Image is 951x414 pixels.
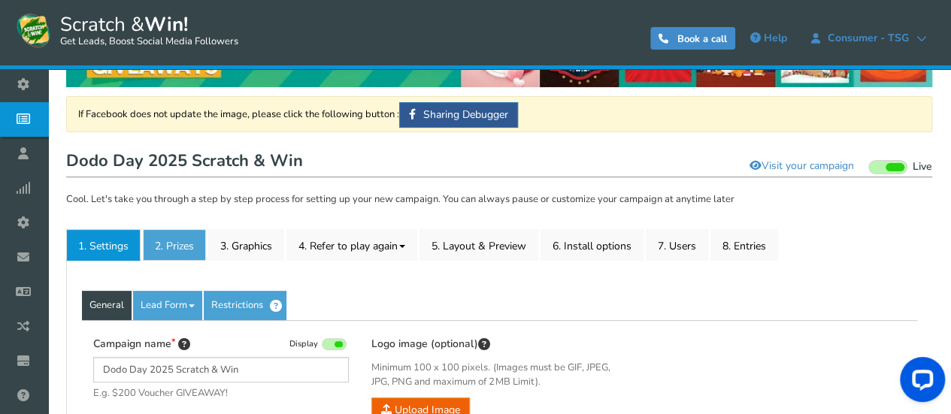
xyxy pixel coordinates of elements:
[178,337,190,353] span: Tip: Choose a title that will attract more entries. For example: “Scratch & win a bracelet” will ...
[204,291,286,321] a: Restrictions
[60,36,238,48] small: Get Leads, Boost Social Media Followers
[82,291,132,321] a: General
[143,229,206,261] a: 2. Prizes
[15,11,53,49] img: Scratch and Win
[15,11,238,49] a: Scratch &Win! Get Leads, Boost Social Media Followers
[710,229,778,261] a: 8. Entries
[371,336,490,352] label: Logo image (optional)
[93,336,190,352] label: Campaign name
[650,27,735,50] a: Book a call
[478,337,490,353] span: This image will be displayed on top of your contest screen. You can upload & preview different im...
[66,192,932,207] p: Cool. Let's take you through a step by step process for setting up your new campaign. You can alw...
[740,153,864,179] a: Visit your campaign
[888,351,951,414] iframe: LiveChat chat widget
[53,11,238,49] span: Scratch &
[646,229,708,261] a: 7. Users
[371,361,627,390] span: Minimum 100 x 100 pixels. (Images must be GIF, JPEG, JPG, PNG and maximum of 2MB Limit).
[66,147,932,177] h1: Dodo Day 2025 Scratch & Win
[913,160,932,174] span: Live
[541,229,644,261] a: 6. Install options
[764,31,787,45] span: Help
[66,96,932,132] div: If Facebook does not update the image, please click the following button :
[820,32,916,44] span: Consumer - TSG
[208,229,284,261] a: 3. Graphics
[399,102,518,128] a: Sharing Debugger
[289,339,318,350] span: Display
[677,32,727,46] span: Book a call
[133,291,202,321] a: Lead Form
[286,229,417,261] a: 4. Refer to play again
[93,386,349,401] span: E.g. $200 Voucher GIVEAWAY!
[743,26,795,50] a: Help
[419,229,538,261] a: 5. Layout & Preview
[66,229,141,261] a: 1. Settings
[144,11,188,38] strong: Win!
